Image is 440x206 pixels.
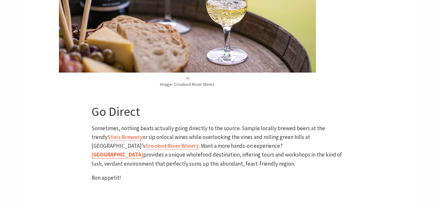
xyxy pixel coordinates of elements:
span: Bon appetit! [92,174,121,181]
p: Image: Crooked River Wines [59,76,316,88]
a: Crooked River Winery [145,142,199,150]
a: [GEOGRAPHIC_DATA] [92,151,143,158]
a: Stoic Brewery [107,133,143,141]
span: local wines while overlooking the vines and rolling green hills at [GEOGRAPHIC_DATA]’s [92,133,310,149]
b: Crooked River Winery [145,142,199,149]
h3: Go Direct [92,104,348,119]
span: . Want a more hands-on experience? [199,142,283,149]
span: provides a unique wholefood destination, offering tours and workshops in the kind of lush, verdan... [92,151,342,167]
span: Sometimes, nothing beats actually going directly to the source. Sample locally brewed beers at th... [92,125,325,141]
b: [GEOGRAPHIC_DATA] [92,151,143,158]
